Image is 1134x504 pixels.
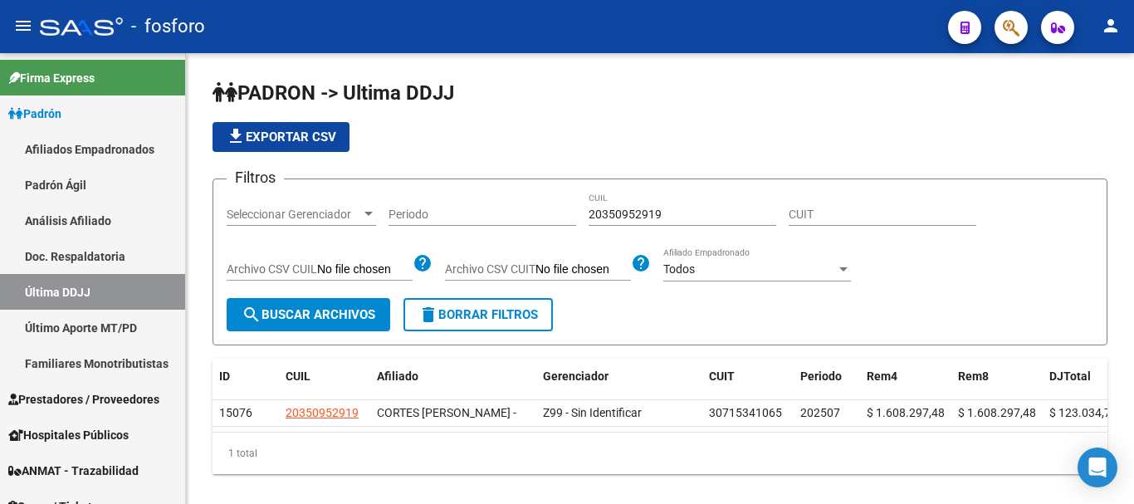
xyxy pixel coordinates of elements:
span: - fosforo [131,8,205,45]
mat-icon: help [631,253,651,273]
span: 15076 [219,406,252,419]
datatable-header-cell: Afiliado [370,359,536,394]
datatable-header-cell: Periodo [794,359,860,394]
span: CUIT [709,369,735,383]
mat-icon: delete [418,305,438,325]
span: ANMAT - Trazabilidad [8,462,139,480]
span: 202507 [800,406,840,419]
span: Borrar Filtros [418,307,538,322]
datatable-header-cell: ID [213,359,279,394]
input: Archivo CSV CUIL [317,262,413,277]
datatable-header-cell: CUIL [279,359,370,394]
span: Firma Express [8,69,95,87]
div: 1 total [213,433,1107,474]
span: 20350952919 [286,406,359,419]
h3: Filtros [227,166,284,189]
mat-icon: search [242,305,262,325]
div: $ 1.608.297,48 [958,404,1036,423]
span: CORTES [PERSON_NAME] - [377,406,516,419]
datatable-header-cell: Gerenciador [536,359,702,394]
span: Rem4 [867,369,897,383]
div: Open Intercom Messenger [1078,448,1117,487]
input: Archivo CSV CUIT [535,262,631,277]
datatable-header-cell: CUIT [702,359,794,394]
span: Exportar CSV [226,130,336,144]
mat-icon: file_download [226,126,246,146]
span: Buscar Archivos [242,307,375,322]
span: ID [219,369,230,383]
span: CUIL [286,369,310,383]
span: Prestadores / Proveedores [8,390,159,409]
span: Hospitales Públicos [8,426,129,444]
span: Archivo CSV CUIL [227,262,317,276]
button: Buscar Archivos [227,298,390,331]
datatable-header-cell: Rem8 [951,359,1043,394]
mat-icon: help [413,253,433,273]
span: Archivo CSV CUIT [445,262,535,276]
span: Todos [663,262,695,276]
span: Afiliado [377,369,418,383]
div: $ 123.034,76 [1049,404,1127,423]
span: DJTotal [1049,369,1091,383]
mat-icon: person [1101,16,1121,36]
button: Exportar CSV [213,122,349,152]
span: Gerenciador [543,369,609,383]
span: Padrón [8,105,61,123]
div: 30715341065 [709,404,782,423]
mat-icon: menu [13,16,33,36]
span: PADRON -> Ultima DDJJ [213,81,454,105]
span: Periodo [800,369,842,383]
div: $ 1.608.297,48 [867,404,945,423]
button: Borrar Filtros [403,298,553,331]
datatable-header-cell: Rem4 [860,359,951,394]
span: Rem8 [958,369,989,383]
span: Z99 - Sin Identificar [543,406,642,419]
span: Seleccionar Gerenciador [227,208,361,222]
datatable-header-cell: DJTotal [1043,359,1134,394]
